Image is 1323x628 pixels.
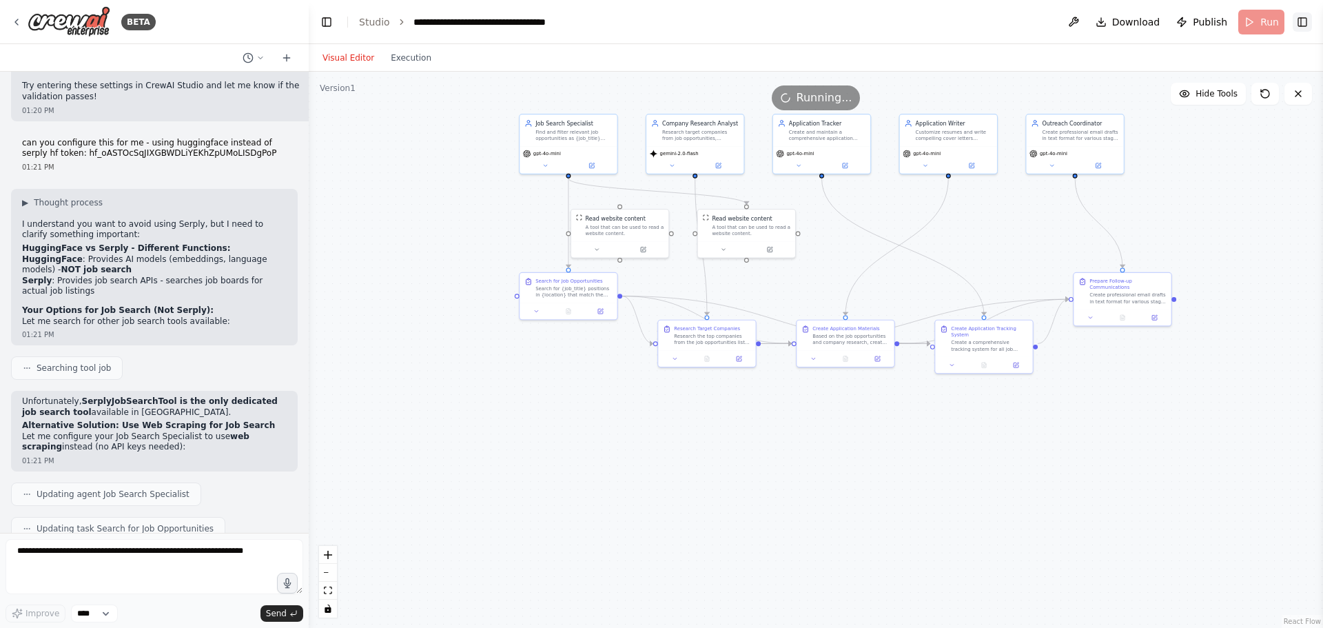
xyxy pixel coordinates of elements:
div: Read website content [586,214,646,222]
div: ScrapeWebsiteToolRead website contentA tool that can be used to read a website content. [697,209,797,259]
button: No output available [829,354,863,364]
div: Job Search Specialist [535,119,612,127]
button: Open in side panel [1076,161,1120,170]
div: Create professional email drafts in text format for various stages of the job search process. Gen... [1042,129,1118,141]
span: Searching tool job [37,363,111,374]
span: gpt-4o-mini [786,150,814,156]
div: Search for {job_title} positions in {location} that match the candidate's {experience_level} and ... [535,285,612,298]
img: Logo [28,6,110,37]
nav: breadcrumb [359,15,568,29]
button: Open in side panel [1003,361,1029,370]
div: Version 1 [320,83,356,94]
button: Open in side panel [1141,313,1168,323]
button: Start a new chat [276,50,298,66]
button: Improve [6,605,65,622]
div: Research Target CompaniesResearch the top companies from the job opportunities list. For each com... [657,320,757,367]
div: ScrapeWebsiteToolRead website contentA tool that can be used to read a website content. [571,209,670,259]
div: 01:21 PM [22,162,287,172]
a: Studio [359,17,390,28]
span: Updating agent Job Search Specialist [37,489,189,500]
span: Send [266,608,287,619]
div: Search for Job Opportunities [535,278,602,284]
span: Thought process [34,197,103,208]
div: Outreach Coordinator [1042,119,1118,127]
div: Prepare Follow-up Communications [1089,278,1166,290]
img: ScrapeWebsiteTool [703,214,709,221]
span: Hide Tools [1196,88,1238,99]
strong: HuggingFace [22,254,83,264]
div: Create professional email drafts in text format for various stages of the job application process... [1089,292,1166,304]
p: can you configure this for me - using huggingface instead of serply hf token: hf_oASTOcSqJIXGBWDL... [22,138,287,159]
button: Open in side panel [823,161,868,170]
li: : Provides job search APIs - searches job boards for actual job listings [22,276,287,297]
button: Open in side panel [569,161,614,170]
span: Improve [25,608,59,619]
span: Publish [1193,15,1227,29]
button: Open in side panel [587,307,614,316]
div: Create Application Materials [812,325,879,332]
div: Outreach CoordinatorCreate professional email drafts in text format for various stages of the job... [1025,114,1125,174]
button: fit view [319,582,337,600]
div: Create and maintain a comprehensive application tracking system in a structured text format. Orga... [789,129,865,141]
button: Click to speak your automation idea [277,573,298,594]
button: Hide left sidebar [317,12,336,32]
button: No output available [690,354,724,364]
g: Edge from 272aec34-b15f-4e34-b00e-d364da3d4003 to 0fbaaca8-5a4f-4169-acff-d79c5ac47d00 [761,295,1069,347]
strong: HuggingFace vs Serply - Different Functions: [22,243,231,253]
button: Open in side panel [621,245,666,254]
div: A tool that can be used to read a website content. [712,224,790,236]
div: 01:20 PM [22,105,340,116]
div: Job Search SpecialistFind and filter relevant job opportunities as {job_title} positions in {loca... [519,114,618,174]
strong: NOT job search [61,265,132,274]
button: Open in side panel [696,161,741,170]
button: zoom in [319,546,337,564]
div: Create Application MaterialsBased on the job opportunities and company research, create tailored ... [796,320,895,367]
span: gpt-4o-mini [1040,150,1067,156]
div: React Flow controls [319,546,337,618]
div: Research the top companies from the job opportunities list. For each company, gather information ... [674,333,750,345]
p: Unfortunately, available in [GEOGRAPHIC_DATA]. [22,396,287,418]
button: Publish [1171,10,1233,34]
strong: web scraping [22,432,249,452]
p: I understand you want to avoid using Serply, but I need to clarify something important: [22,219,287,241]
strong: Your Options for Job Search (Not Serply): [22,305,214,315]
span: Updating task Search for Job Opportunities [37,523,214,534]
button: toggle interactivity [319,600,337,618]
button: Switch to previous chat [237,50,270,66]
p: Let me search for other job search tools available: [22,316,287,327]
g: Edge from 988532f1-202f-4d3e-939e-9960d79b7cdc to 0fbaaca8-5a4f-4169-acff-d79c5ac47d00 [1071,179,1126,268]
button: Hide Tools [1171,83,1246,105]
div: Research target companies from job opportunities, gathering information about company culture, re... [662,129,739,141]
div: Based on the job opportunities and company research, create tailored application materials for th... [812,333,889,345]
div: BETA [121,14,156,30]
div: Application TrackerCreate and maintain a comprehensive application tracking system in a structure... [772,114,872,174]
div: Prepare Follow-up CommunicationsCreate professional email drafts in text format for various stage... [1073,272,1172,327]
button: No output available [967,361,1001,370]
button: No output available [1106,313,1140,323]
button: Open in side panel [949,161,994,170]
button: Open in side panel [726,354,752,364]
button: zoom out [319,564,337,582]
div: Create a comprehensive tracking system for all job applications in a structured text format. Desi... [951,339,1027,352]
button: Send [260,605,303,622]
img: ScrapeWebsiteTool [576,214,582,221]
div: Application Tracker [789,119,865,127]
button: Open in side panel [748,245,792,254]
div: Customize resumes and write compelling cover letters tailored to specific job opportunities. Ensu... [916,129,992,141]
strong: Serply [22,276,52,285]
div: Application WriterCustomize resumes and write compelling cover letters tailored to specific job o... [899,114,998,174]
p: Try entering these settings in CrewAI Studio and let me know if the validation passes! [22,81,340,102]
div: Create Application Tracking SystemCreate a comprehensive tracking system for all job applications... [934,320,1034,374]
span: gpt-4o-mini [913,150,941,156]
div: 01:21 PM [22,456,287,466]
g: Edge from d642d88a-07b4-465d-93df-042a08366e0e to da7f34ca-24ae-4310-8b57-65aed1f5e154 [564,179,572,268]
div: Research Target Companies [674,325,740,332]
g: Edge from d642d88a-07b4-465d-93df-042a08366e0e to 035ec132-2df4-4ecf-ae58-6804fce4f2b7 [564,179,750,205]
div: Company Research AnalystResearch target companies from job opportunities, gathering information a... [646,114,745,174]
button: Execution [382,50,440,66]
div: Read website content [712,214,772,222]
button: Visual Editor [314,50,382,66]
button: ▶Thought process [22,197,103,208]
div: A tool that can be used to read a website content. [586,224,664,236]
div: 01:21 PM [22,330,287,340]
